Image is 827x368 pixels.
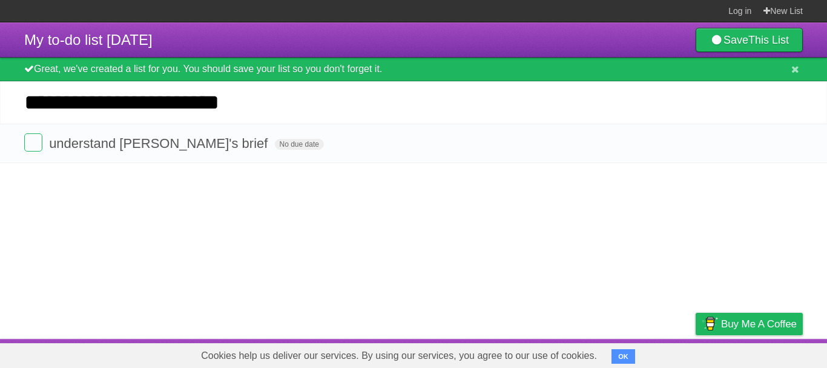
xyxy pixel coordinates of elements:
[702,313,718,334] img: Buy me a coffee
[575,342,624,365] a: Developers
[727,342,803,365] a: Suggest a feature
[24,133,42,152] label: Done
[696,28,803,52] a: SaveThis List
[275,139,324,150] span: No due date
[49,136,271,151] span: understand [PERSON_NAME]'s brief
[748,34,789,46] b: This List
[721,313,797,335] span: Buy me a coffee
[611,349,635,364] button: OK
[24,32,153,48] span: My to-do list [DATE]
[639,342,665,365] a: Terms
[189,344,609,368] span: Cookies help us deliver our services. By using our services, you agree to our use of cookies.
[535,342,560,365] a: About
[696,313,803,335] a: Buy me a coffee
[680,342,711,365] a: Privacy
